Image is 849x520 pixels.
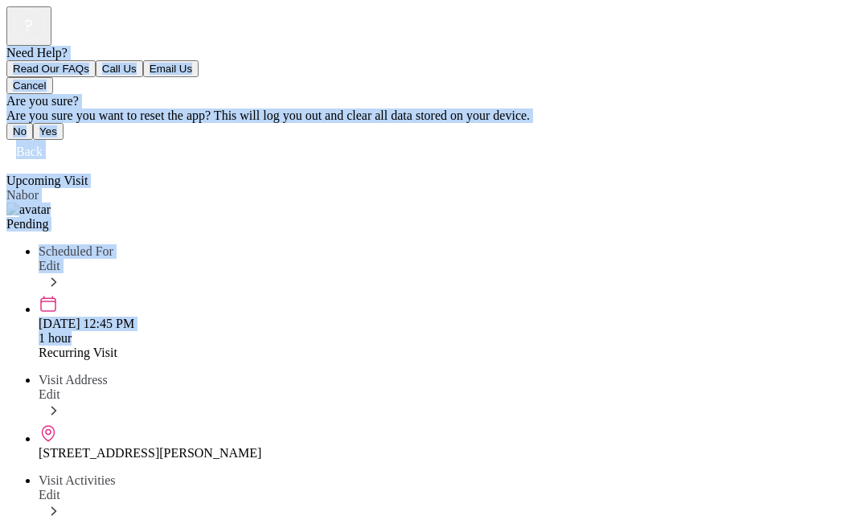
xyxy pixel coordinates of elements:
[6,217,843,231] div: Pending
[39,446,843,461] div: [STREET_ADDRESS][PERSON_NAME]
[16,145,43,158] span: Back
[6,60,96,77] button: Read Our FAQs
[39,317,843,331] div: [DATE] 12:45 PM
[33,123,64,140] button: Yes
[6,77,53,94] button: Cancel
[6,203,51,217] img: avatar
[39,488,60,502] span: Edit
[39,373,108,387] span: Visit Address
[39,346,843,360] div: Recurring Visit
[6,145,43,158] a: Back
[6,94,843,109] div: Are you sure?
[39,244,113,258] span: Scheduled For
[39,259,60,272] span: Edit
[6,188,39,202] span: Nabor
[39,473,115,487] span: Visit Activities
[6,109,843,123] div: Are you sure you want to reset the app? This will log you out and clear all data stored on your d...
[6,46,843,60] div: Need Help?
[6,174,88,187] span: Upcoming Visit
[39,387,60,401] span: Edit
[39,331,843,346] div: 1 hour
[143,60,199,77] button: Email Us
[96,60,143,77] button: Call Us
[6,123,33,140] button: No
